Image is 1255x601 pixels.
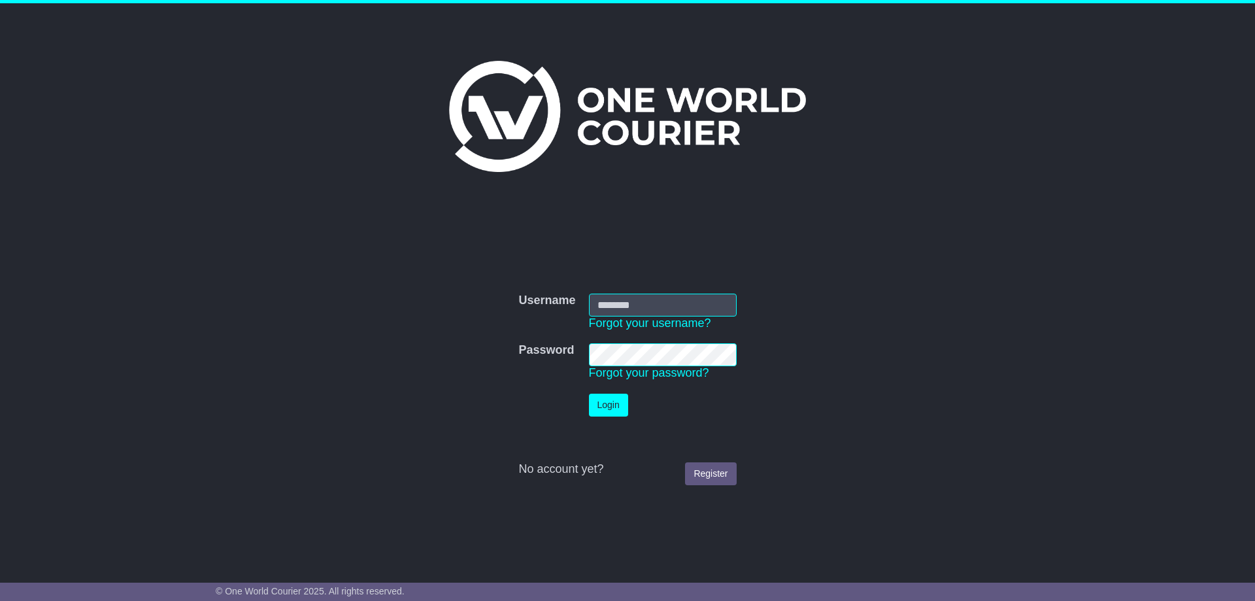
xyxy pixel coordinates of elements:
a: Forgot your password? [589,366,709,379]
button: Login [589,394,628,417]
div: No account yet? [518,462,736,477]
img: One World [449,61,806,172]
a: Register [685,462,736,485]
span: © One World Courier 2025. All rights reserved. [216,586,405,596]
label: Username [518,294,575,308]
a: Forgot your username? [589,317,711,330]
label: Password [518,343,574,358]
